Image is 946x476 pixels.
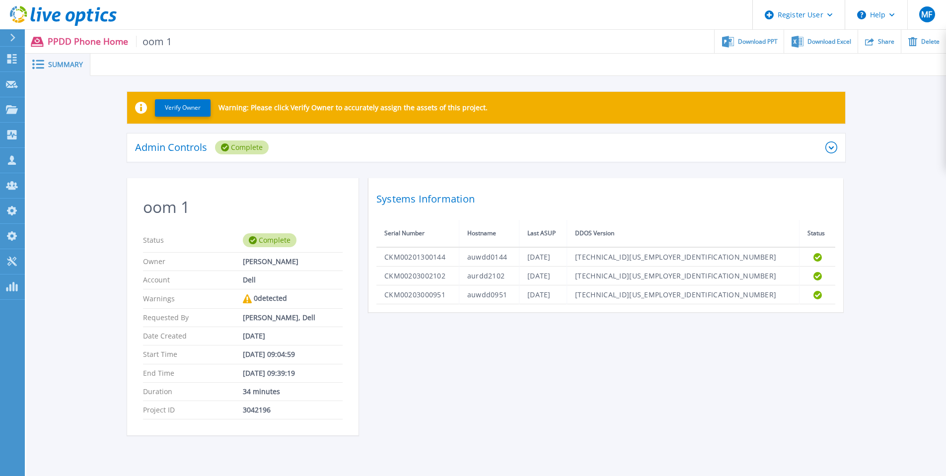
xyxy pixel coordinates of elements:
[800,220,835,247] th: Status
[243,388,343,396] div: 34 minutes
[376,190,835,208] h2: Systems Information
[243,276,343,284] div: Dell
[143,198,343,216] h2: oom 1
[143,276,243,284] p: Account
[143,369,243,377] p: End Time
[376,285,459,304] td: CKM00203000951
[878,39,894,45] span: Share
[143,406,243,414] p: Project ID
[243,350,343,358] div: [DATE] 09:04:59
[921,10,932,18] span: MF
[155,99,211,117] button: Verify Owner
[376,247,459,267] td: CKM00201300144
[143,332,243,340] p: Date Created
[218,104,488,112] p: Warning: Please click Verify Owner to accurately assign the assets of this project.
[567,267,800,285] td: [TECHNICAL_ID][US_EMPLOYER_IDENTIFICATION_NUMBER]
[143,258,243,266] p: Owner
[243,294,343,303] div: 0 detected
[143,314,243,322] p: Requested By
[215,140,269,154] div: Complete
[459,285,519,304] td: auwdd0951
[48,36,172,47] p: PPDD Phone Home
[143,388,243,396] p: Duration
[135,142,207,152] p: Admin Controls
[921,39,940,45] span: Delete
[567,247,800,267] td: [TECHNICAL_ID][US_EMPLOYER_IDENTIFICATION_NUMBER]
[738,39,778,45] span: Download PPT
[519,285,567,304] td: [DATE]
[519,267,567,285] td: [DATE]
[243,258,343,266] div: [PERSON_NAME]
[519,247,567,267] td: [DATE]
[459,247,519,267] td: auwdd0144
[48,61,83,68] span: Summary
[243,406,343,414] div: 3042196
[136,36,172,47] span: oom 1
[243,332,343,340] div: [DATE]
[567,285,800,304] td: [TECHNICAL_ID][US_EMPLOYER_IDENTIFICATION_NUMBER]
[376,220,459,247] th: Serial Number
[243,369,343,377] div: [DATE] 09:39:19
[243,233,296,247] div: Complete
[459,220,519,247] th: Hostname
[143,350,243,358] p: Start Time
[519,220,567,247] th: Last ASUP
[807,39,851,45] span: Download Excel
[143,294,243,303] p: Warnings
[459,267,519,285] td: aurdd2102
[143,233,243,247] p: Status
[243,314,343,322] div: [PERSON_NAME], Dell
[376,267,459,285] td: CKM00203002102
[567,220,800,247] th: DDOS Version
